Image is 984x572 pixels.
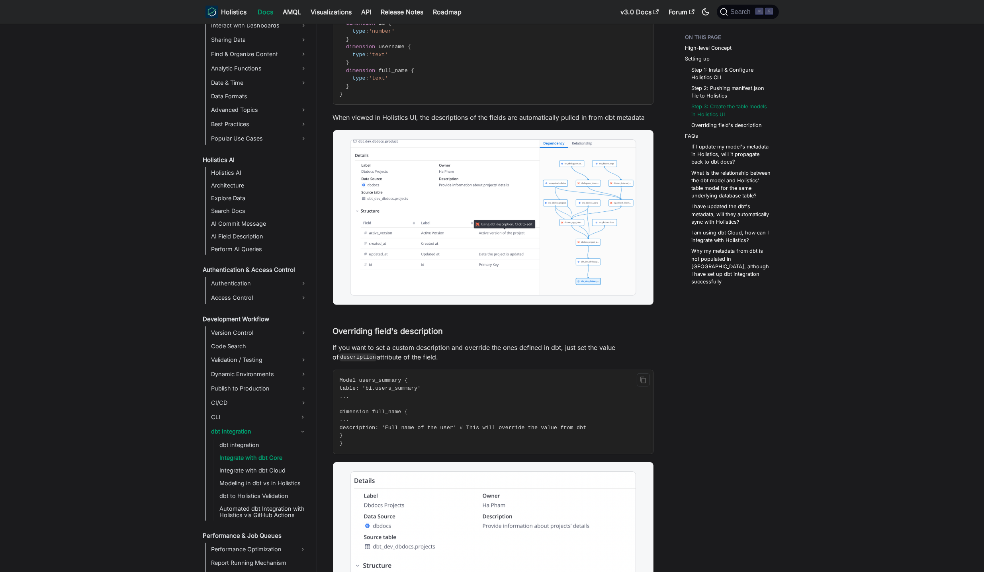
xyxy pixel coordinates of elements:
a: Publish to Production [209,382,310,395]
a: Search Docs [209,205,310,217]
a: v3.0 Docs [616,6,664,18]
span: Search [728,8,755,16]
a: CI/CD [209,396,310,409]
a: AMQL [278,6,306,18]
a: Modeling in dbt vs in Holistics [217,478,310,489]
a: Roadmap [428,6,467,18]
button: Search (Command+K) [717,5,779,19]
span: type [352,28,366,34]
a: FAQs [685,132,698,140]
span: full_name [378,68,407,74]
span: { [408,44,411,50]
a: dbt Integration [209,425,295,438]
button: Copy code to clipboard [637,373,650,387]
a: AI Commit Message [209,218,310,229]
a: Overriding field's description [692,121,762,129]
a: Forum [664,6,699,18]
a: What is the relationship between the dbt model and Holistics' table model for the same underlying... [692,169,771,200]
a: Automated dbt Integration with Holistics via GitHub Actions [217,503,310,521]
a: Authentication [209,277,310,290]
a: Performance & Job Queues [201,530,310,541]
button: Expand sidebar category 'Performance Optimization' [295,543,310,556]
span: table: 'bi.users_summary' [340,385,421,391]
a: AI Field Description [209,231,310,242]
span: dimension [346,68,375,74]
a: Sharing Data [209,33,310,46]
span: ... [340,393,349,399]
a: Version Control [209,326,310,339]
a: dbt integration [217,439,310,451]
a: Data Formats [209,91,310,102]
span: } [340,91,343,97]
span: 'text' [369,75,388,81]
a: Docs [253,6,278,18]
span: } [346,60,349,66]
a: Release Notes [376,6,428,18]
p: If you want to set a custom description and override the ones defined in dbt, just set the value ... [333,343,653,362]
span: { [411,68,414,74]
a: Performance Optimization [209,543,295,556]
span: } [340,440,343,446]
a: Integrate with dbt Core [217,452,310,463]
span: : [366,28,369,34]
a: Code Search [209,341,310,352]
span: : [366,75,369,81]
a: Popular Use Cases [209,132,310,145]
a: Explore Data [209,193,310,204]
a: Find & Organize Content [209,48,310,61]
a: HolisticsHolistics [205,6,247,18]
a: Interact with Dashboards [209,19,310,32]
a: Visualizations [306,6,357,18]
p: When viewed in Holistics UI, the descriptions of the fields are automatically pulled in from dbt ... [333,113,653,122]
button: Switch between dark and light mode (currently dark mode) [699,6,712,18]
span: } [340,432,343,438]
a: Step 1: Install & Configure Holistics CLI [692,66,771,81]
a: Holistics AI [209,167,310,178]
img: Center panel [333,130,653,305]
a: CLI [209,411,295,424]
a: dbt to Holistics Validation [217,490,310,502]
a: High-level Concept [685,44,732,52]
a: Access Control [209,291,310,304]
span: type [352,52,366,58]
a: Setting up [685,55,710,62]
span: Model users_summary { [340,377,408,383]
a: Holistics AI [201,154,310,166]
span: } [346,83,349,89]
span: 'text' [369,52,388,58]
img: Holistics [205,6,218,18]
button: Collapse sidebar category 'dbt Integration' [295,425,310,438]
a: Advanced Topics [209,103,310,116]
kbd: ⌘ [755,8,763,15]
a: Date & Time [209,76,310,89]
span: 'number' [369,28,395,34]
b: Holistics [221,7,247,17]
span: } [346,36,349,42]
a: Best Practices [209,118,310,131]
a: Step 2: Pushing manifest.json file to Holistics [692,84,771,100]
span: type [352,75,366,81]
code: description [339,353,377,361]
kbd: K [765,8,773,15]
button: Expand sidebar category 'CLI' [295,411,310,424]
span: dimension full_name { [340,409,408,415]
a: API [357,6,376,18]
a: Development Workflow [201,314,310,325]
h3: Overriding field's description [333,326,653,336]
a: I am using dbt Cloud, how can I integrate with Holistics? [692,229,771,244]
span: username [378,44,404,50]
a: I have updated the dbt's metadata, will they automatically sync with Holistics? [692,203,771,226]
a: Report Running Mechanism [209,557,310,568]
a: Why my metadata from dbt is not populated in [GEOGRAPHIC_DATA], although I have set up dbt integr... [692,247,771,285]
a: Dynamic Environments [209,368,310,381]
span: dimension [346,44,375,50]
a: Architecture [209,180,310,191]
a: Validation / Testing [209,353,310,366]
a: Analytic Functions [209,62,310,75]
span: : [366,52,369,58]
span: description: 'Full name of the user' # This will override the value from dbt [340,425,587,431]
span: ... [340,417,349,423]
a: If I update my model's metadata in Holistics, will it propagate back to dbt docs? [692,143,771,166]
a: Perform AI Queries [209,244,310,255]
a: Integrate with dbt Cloud [217,465,310,476]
